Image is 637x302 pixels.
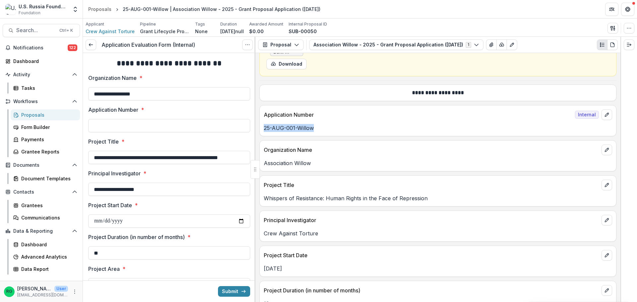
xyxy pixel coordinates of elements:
[16,27,55,33] span: Search...
[13,162,69,168] span: Documents
[602,250,612,261] button: edit
[264,229,612,237] p: Crew Against Torture
[19,10,40,16] span: Foundation
[86,21,104,27] p: Applicant
[21,253,75,260] div: Advanced Analytics
[21,214,75,221] div: Communications
[5,4,16,15] img: U.S. Russia Foundation
[88,233,185,241] p: Project Duration (in number of months)
[21,175,75,182] div: Document Templates
[11,109,80,120] a: Proposals
[11,264,80,274] a: Data Report
[140,28,190,35] p: Grant Lifecycle Process
[602,145,612,155] button: edit
[3,24,80,37] button: Search...
[3,96,80,107] button: Open Workflows
[507,39,517,50] button: Edit as form
[13,189,69,195] span: Contacts
[249,28,264,35] p: $0.00
[3,187,80,197] button: Open Contacts
[3,160,80,170] button: Open Documents
[602,285,612,296] button: edit
[86,4,114,14] a: Proposals
[71,288,79,296] button: More
[264,194,612,202] p: Whispers of Resistance: Human Rights in the Face of Repression
[607,39,618,50] button: PDF view
[71,3,80,16] button: Open entity switcher
[264,181,599,189] p: Project Title
[11,251,80,262] a: Advanced Analytics
[21,85,75,91] div: Tasks
[123,6,320,13] div: 25-AUG-001-Willow | Association Willow - 2025 - Grant Proposal Application ([DATE])
[11,212,80,223] a: Communications
[21,111,75,118] div: Proposals
[605,3,618,16] button: Partners
[11,134,80,145] a: Payments
[13,45,68,51] span: Notifications
[289,21,327,27] p: Internal Proposal ID
[264,286,599,294] p: Project Duration (in number of months)
[3,56,80,67] a: Dashboard
[264,124,612,132] p: 25-AUG-001-Willow
[264,146,599,154] p: Organization Name
[264,216,599,224] p: Principal Investigator
[602,215,612,225] button: edit
[621,3,634,16] button: Get Help
[3,42,80,53] button: Notifications122
[88,265,120,273] p: Project Area
[86,28,135,35] a: Crew Against Torture
[289,28,317,35] p: SUB-00050
[11,239,80,250] a: Dashboard
[21,241,75,248] div: Dashboard
[195,28,208,35] p: None
[220,21,237,27] p: Duration
[21,266,75,272] div: Data Report
[597,39,607,50] button: Plaintext view
[11,146,80,157] a: Grantee Reports
[21,136,75,143] div: Payments
[19,3,68,10] div: U.S. Russia Foundation
[88,6,111,13] div: Proposals
[21,202,75,209] div: Grantees
[266,59,307,69] button: download-form-response
[264,159,612,167] p: Association Willow
[195,21,205,27] p: Tags
[140,21,156,27] p: Pipeline
[17,285,52,292] p: [PERSON_NAME]
[17,292,68,298] p: [EMAIL_ADDRESS][DOMAIN_NAME]
[602,180,612,190] button: edit
[258,39,304,50] button: Proposal
[13,99,69,104] span: Workflows
[88,74,137,82] p: Organization Name
[54,286,68,292] p: User
[13,58,75,65] div: Dashboard
[13,228,69,234] span: Data & Reporting
[11,200,80,211] a: Grantees
[218,286,250,297] button: Submit
[602,109,612,120] button: edit
[102,42,195,48] h3: Application Evaluation Form (Internal)
[21,148,75,155] div: Grantee Reports
[486,39,497,50] button: View Attached Files
[11,173,80,184] a: Document Templates
[624,39,634,50] button: Expand right
[86,4,323,14] nav: breadcrumb
[88,169,141,177] p: Principal Investigator
[11,122,80,133] a: Form Builder
[3,69,80,80] button: Open Activity
[264,265,612,272] p: [DATE]
[575,111,599,119] span: Internal
[21,124,75,131] div: Form Builder
[249,21,283,27] p: Awarded Amount
[88,201,132,209] p: Project Start Date
[309,39,483,50] button: Association Willow - 2025 - Grant Proposal Application ([DATE])1
[264,251,599,259] p: Project Start Date
[88,138,119,146] p: Project Title
[220,28,244,35] p: [DATE]null
[264,111,572,119] p: Application Number
[68,44,77,51] span: 122
[58,27,74,34] div: Ctrl + K
[3,226,80,236] button: Open Data & Reporting
[242,39,253,50] button: Options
